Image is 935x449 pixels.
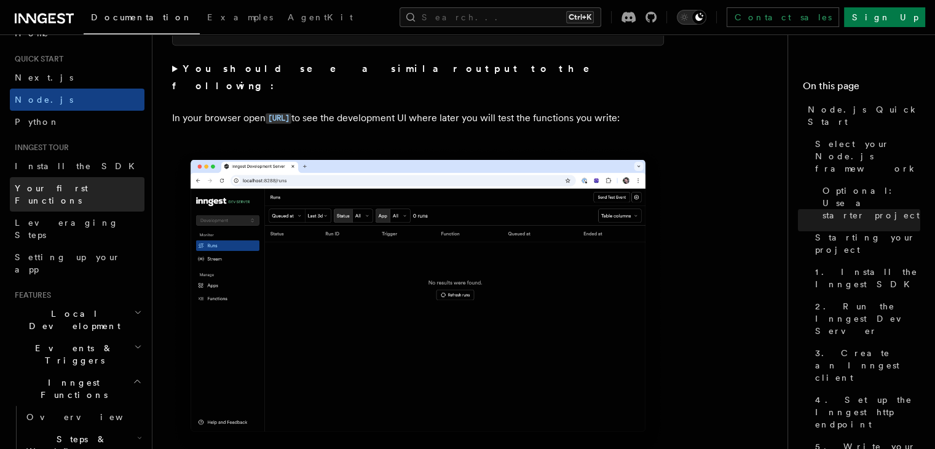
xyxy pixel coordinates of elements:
span: Node.js Quick Start [808,103,920,128]
a: 3. Create an Inngest client [810,342,920,389]
a: AgentKit [280,4,360,33]
span: Quick start [10,54,63,64]
button: Events & Triggers [10,337,144,372]
a: Your first Functions [10,177,144,212]
span: Your first Functions [15,183,88,205]
a: Starting your project [810,226,920,261]
span: Events & Triggers [10,342,134,367]
span: Optional: Use a starter project [823,185,920,221]
a: Overview [22,406,144,428]
a: Documentation [84,4,200,34]
a: Setting up your app [10,246,144,280]
span: Leveraging Steps [15,218,119,240]
summary: You should see a similar output to the following: [172,60,664,95]
p: In your browser open to see the development UI where later you will test the functions you write: [172,109,664,127]
span: Inngest Functions [10,376,133,401]
a: Optional: Use a starter project [818,180,920,226]
a: Python [10,111,144,133]
a: Select your Node.js framework [810,133,920,180]
button: Toggle dark mode [677,10,706,25]
span: Documentation [91,12,192,22]
span: Setting up your app [15,252,120,274]
span: Examples [207,12,273,22]
a: Next.js [10,66,144,89]
span: 1. Install the Inngest SDK [815,266,920,290]
span: Select your Node.js framework [815,138,920,175]
a: Node.js [10,89,144,111]
a: 4. Set up the Inngest http endpoint [810,389,920,435]
span: Next.js [15,73,73,82]
span: Starting your project [815,231,920,256]
span: Node.js [15,95,73,105]
span: Install the SDK [15,161,142,171]
span: Overview [26,412,153,422]
span: AgentKit [288,12,353,22]
a: Node.js Quick Start [803,98,920,133]
span: 4. Set up the Inngest http endpoint [815,394,920,431]
span: Inngest tour [10,143,69,153]
span: Features [10,290,51,300]
span: Local Development [10,308,134,332]
strong: You should see a similar output to the following: [172,63,607,92]
code: [URL] [266,113,291,124]
span: 3. Create an Inngest client [815,347,920,384]
a: Install the SDK [10,155,144,177]
a: 2. Run the Inngest Dev Server [810,295,920,342]
a: [URL] [266,112,291,124]
span: 2. Run the Inngest Dev Server [815,300,920,337]
a: Leveraging Steps [10,212,144,246]
h4: On this page [803,79,920,98]
a: Sign Up [844,7,925,27]
button: Local Development [10,303,144,337]
span: Python [15,117,60,127]
kbd: Ctrl+K [566,11,594,23]
a: Contact sales [727,7,839,27]
a: 1. Install the Inngest SDK [810,261,920,295]
button: Inngest Functions [10,372,144,406]
button: Search...Ctrl+K [400,7,601,27]
a: Examples [200,4,280,33]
